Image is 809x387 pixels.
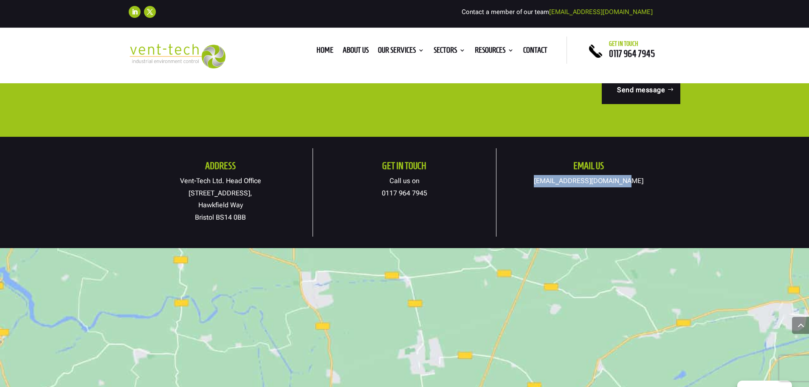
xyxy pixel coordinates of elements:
[316,47,333,56] a: Home
[475,47,514,56] a: Resources
[382,189,427,197] a: 0117 964 7945
[602,76,680,104] button: Send message
[534,177,643,185] a: [EMAIL_ADDRESS][DOMAIN_NAME]
[609,48,655,59] a: 0117 964 7945
[313,161,496,175] h2: Get in touch
[549,8,653,16] a: [EMAIL_ADDRESS][DOMAIN_NAME]
[129,161,313,175] h2: Address
[129,44,226,69] img: 2023-09-27T08_35_16.549ZVENT-TECH---Clear-background
[343,47,369,56] a: About us
[144,6,156,18] a: Follow on X
[378,47,424,56] a: Our Services
[129,6,141,18] a: Follow on LinkedIn
[313,175,496,200] p: Call us on
[434,47,465,56] a: Sectors
[129,175,313,224] p: Vent-Tech Ltd. Head Office [STREET_ADDRESS], Hawkfield Way Bristol BS14 0BB
[523,47,547,56] a: Contact
[462,8,653,16] span: Contact a member of our team
[609,40,638,47] span: Get in touch
[496,161,680,175] h2: Email us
